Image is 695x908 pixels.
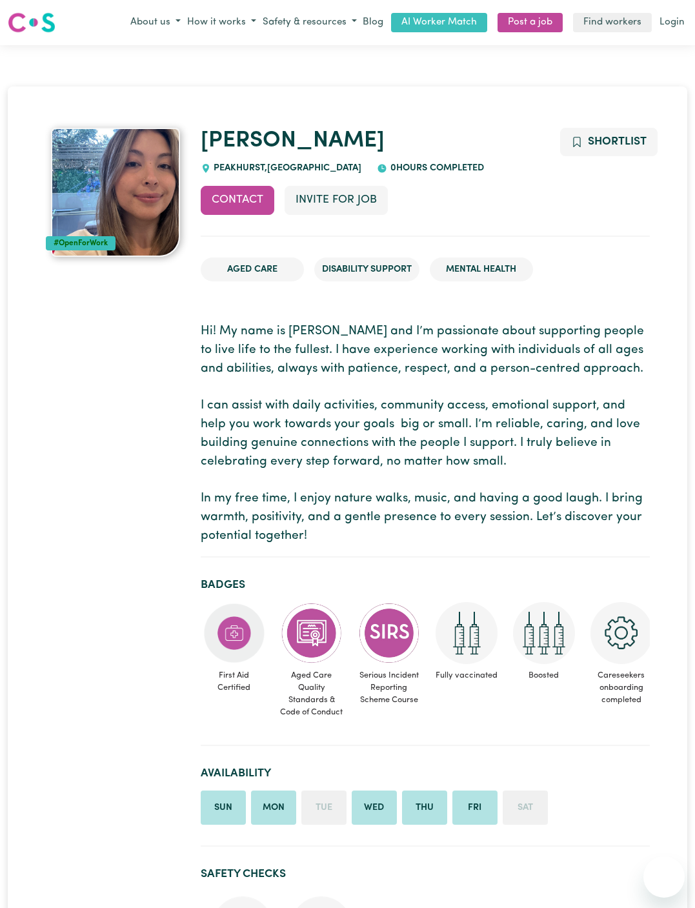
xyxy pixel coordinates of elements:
[201,767,650,780] h2: Availability
[643,856,685,898] iframe: Button to launch messaging window
[452,791,498,825] li: Available on Friday
[51,128,180,257] img: Pia
[278,664,345,724] span: Aged Care Quality Standards & Code of Conduct
[503,791,548,825] li: Unavailable on Saturday
[46,128,185,257] a: Pia's profile picture'#OpenForWork
[201,186,274,214] button: Contact
[402,791,447,825] li: Available on Thursday
[588,136,647,147] span: Shortlist
[201,257,304,282] li: Aged Care
[358,602,420,664] img: CS Academy: Serious Incident Reporting Scheme course completed
[211,163,362,173] span: PEAKHURST , [GEOGRAPHIC_DATA]
[360,13,386,33] a: Blog
[201,323,650,546] p: Hi! My name is [PERSON_NAME] and I’m passionate about supporting people to live life to the fulle...
[573,13,652,33] a: Find workers
[590,602,652,664] img: CS Academy: Careseekers Onboarding course completed
[352,791,397,825] li: Available on Wednesday
[430,257,533,282] li: Mental Health
[259,12,360,34] button: Safety & resources
[201,578,650,592] h2: Badges
[513,602,575,664] img: Care and support worker has received booster dose of COVID-19 vaccination
[201,791,246,825] li: Available on Sunday
[285,186,388,214] button: Invite for Job
[201,130,385,152] a: [PERSON_NAME]
[657,13,687,33] a: Login
[510,664,578,687] span: Boosted
[588,664,655,712] span: Careseekers onboarding completed
[203,602,265,664] img: Care and support worker has completed First Aid Certification
[498,13,563,33] a: Post a job
[436,602,498,664] img: Care and support worker has received 2 doses of COVID-19 vaccine
[387,163,484,173] span: 0 hours completed
[201,664,268,699] span: First Aid Certified
[127,12,184,34] button: About us
[8,8,55,37] a: Careseekers logo
[46,236,116,250] div: #OpenForWork
[184,12,259,34] button: How it works
[314,257,419,282] li: Disability Support
[433,664,500,687] span: Fully vaccinated
[201,867,650,881] h2: Safety Checks
[560,128,658,156] button: Add to shortlist
[356,664,423,712] span: Serious Incident Reporting Scheme Course
[391,13,487,33] a: AI Worker Match
[251,791,296,825] li: Available on Monday
[281,602,343,664] img: CS Academy: Aged Care Quality Standards & Code of Conduct course completed
[8,11,55,34] img: Careseekers logo
[301,791,347,825] li: Unavailable on Tuesday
